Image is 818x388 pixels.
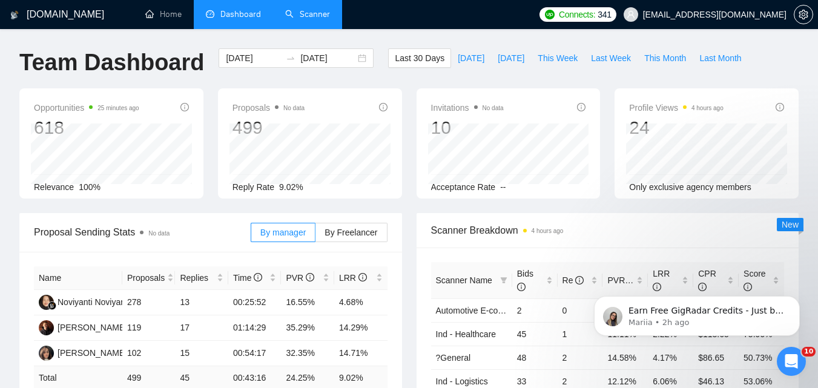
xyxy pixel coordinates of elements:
span: 10 [802,347,816,357]
time: 4 hours ago [532,228,564,234]
button: [DATE] [451,48,491,68]
span: Reply Rate [233,182,274,192]
span: [DATE] [458,51,484,65]
span: dashboard [206,10,214,18]
td: 2 [558,346,603,369]
td: 13 [175,290,228,315]
span: Proposals [233,100,305,115]
td: 2 [512,298,558,322]
td: 14.58% [602,346,648,369]
span: Dashboard [220,9,261,19]
td: $86.65 [693,346,739,369]
td: 01:14:29 [228,315,282,341]
th: Name [34,266,122,290]
img: KA [39,346,54,361]
td: 50.73% [739,346,784,369]
td: 0 [558,298,603,322]
span: Last 30 Days [395,51,444,65]
input: Start date [226,51,281,65]
span: -- [500,182,506,192]
div: Noviyanti Noviyanti [58,295,130,309]
span: Proposals [127,271,165,284]
div: [PERSON_NAME] [58,321,127,334]
span: Only exclusive agency members [629,182,751,192]
img: logo [10,5,19,25]
span: Replies [180,271,214,284]
a: KA[PERSON_NAME] [39,347,127,357]
a: ?General [436,353,471,363]
span: 9.02% [279,182,303,192]
a: searchScanner [285,9,330,19]
span: 100% [79,182,101,192]
button: Last Month [693,48,748,68]
iframe: Intercom notifications message [576,271,818,355]
span: New [782,220,799,229]
a: setting [794,10,813,19]
span: Invitations [431,100,504,115]
td: 17 [175,315,228,341]
span: info-circle [577,103,585,111]
button: [DATE] [491,48,531,68]
span: info-circle [517,283,526,291]
span: Opportunities [34,100,139,115]
td: 4.17% [648,346,693,369]
span: No data [148,230,170,237]
span: Time [233,273,262,283]
button: Last 30 Days [388,48,451,68]
time: 4 hours ago [691,105,724,111]
div: 24 [629,116,724,139]
span: Score [744,269,766,292]
button: Last Week [584,48,638,68]
span: filter [500,277,507,284]
img: upwork-logo.png [545,10,555,19]
button: setting [794,5,813,24]
td: 102 [122,341,176,366]
span: No data [283,105,305,111]
div: 618 [34,116,139,139]
span: info-circle [776,103,784,111]
span: [DATE] [498,51,524,65]
a: AS[PERSON_NAME] [39,322,127,332]
td: 14.29% [334,315,388,341]
a: Ind - Healthcare [436,329,496,339]
time: 25 minutes ago [97,105,139,111]
span: By manager [260,228,306,237]
span: CPR [698,269,716,292]
span: Profile Views [629,100,724,115]
span: setting [794,10,813,19]
a: homeHome [145,9,182,19]
span: Last Week [591,51,631,65]
span: info-circle [379,103,388,111]
td: 119 [122,315,176,341]
th: Replies [175,266,228,290]
span: Re [562,275,584,285]
span: Relevance [34,182,74,192]
td: 00:25:52 [228,290,282,315]
span: PVR [286,273,314,283]
a: Ind - Logistics [436,376,488,386]
td: 35.29% [281,315,334,341]
span: Scanner Name [436,275,492,285]
span: LRR [339,273,367,283]
span: info-circle [180,103,189,111]
span: swap-right [286,53,295,63]
div: 499 [233,116,305,139]
td: 1 [558,322,603,346]
td: 15 [175,341,228,366]
span: Connects: [559,8,595,21]
span: info-circle [358,273,367,281]
span: info-circle [306,273,314,281]
img: gigradar-bm.png [48,301,56,310]
a: Automotive E-commerce [436,306,529,315]
td: 278 [122,290,176,315]
span: By Freelancer [325,228,377,237]
iframe: Intercom live chat [777,347,806,376]
td: 16.55% [281,290,334,315]
span: Scanner Breakdown [431,223,785,238]
span: Proposal Sending Stats [34,225,251,240]
span: No data [483,105,504,111]
td: 00:54:17 [228,341,282,366]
